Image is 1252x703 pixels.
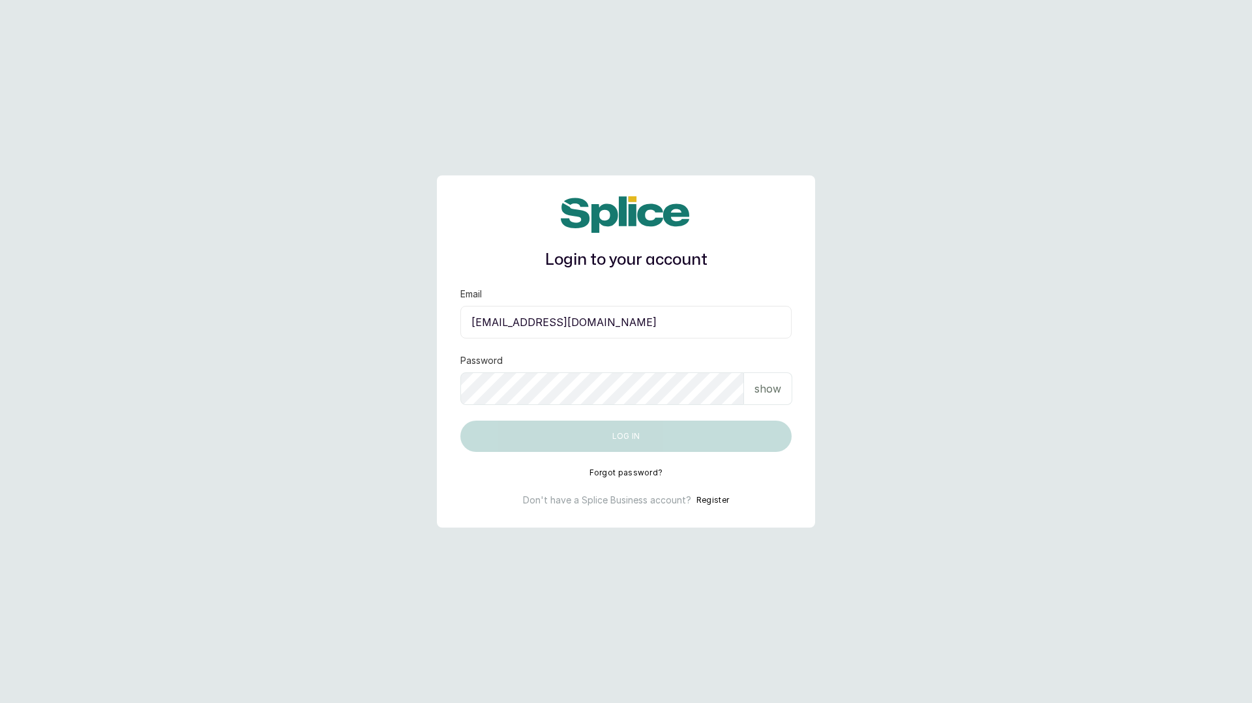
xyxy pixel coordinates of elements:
button: Register [696,494,729,507]
button: Forgot password? [589,468,663,478]
p: show [754,381,781,396]
h1: Login to your account [460,248,792,272]
button: Log in [460,421,792,452]
p: Don't have a Splice Business account? [523,494,691,507]
input: email@acme.com [460,306,792,338]
label: Password [460,354,503,367]
label: Email [460,288,482,301]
